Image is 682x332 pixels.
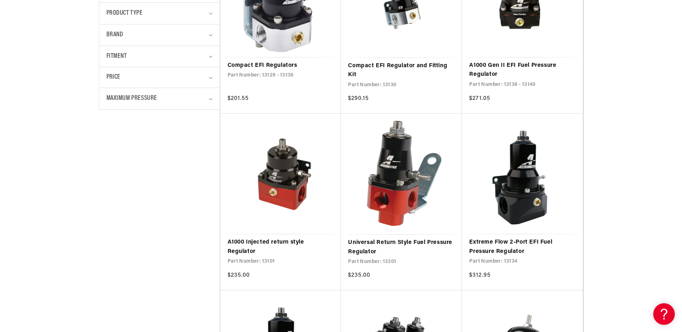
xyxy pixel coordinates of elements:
[106,46,212,67] summary: Fitment (0 selected)
[106,88,212,109] summary: Maximum Pressure (0 selected)
[106,51,127,62] span: Fitment
[228,61,334,70] a: Compact EFI Regulators
[469,238,576,256] a: Extreme Flow 2-Port EFI Fuel Pressure Regulator
[106,24,212,46] summary: Brand (0 selected)
[106,67,212,88] summary: Price
[106,30,123,40] span: Brand
[106,3,212,24] summary: Product type (0 selected)
[106,93,157,104] span: Maximum Pressure
[469,61,576,79] a: A1000 Gen II EFI Fuel Pressure Regulator
[106,73,120,82] span: Price
[348,61,455,80] a: Compact EFI Regulator and Fitting Kit
[228,238,334,256] a: A1000 Injected return style Regulator
[106,8,143,19] span: Product type
[348,238,455,257] a: Universal Return Style Fuel Pressure Regulator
